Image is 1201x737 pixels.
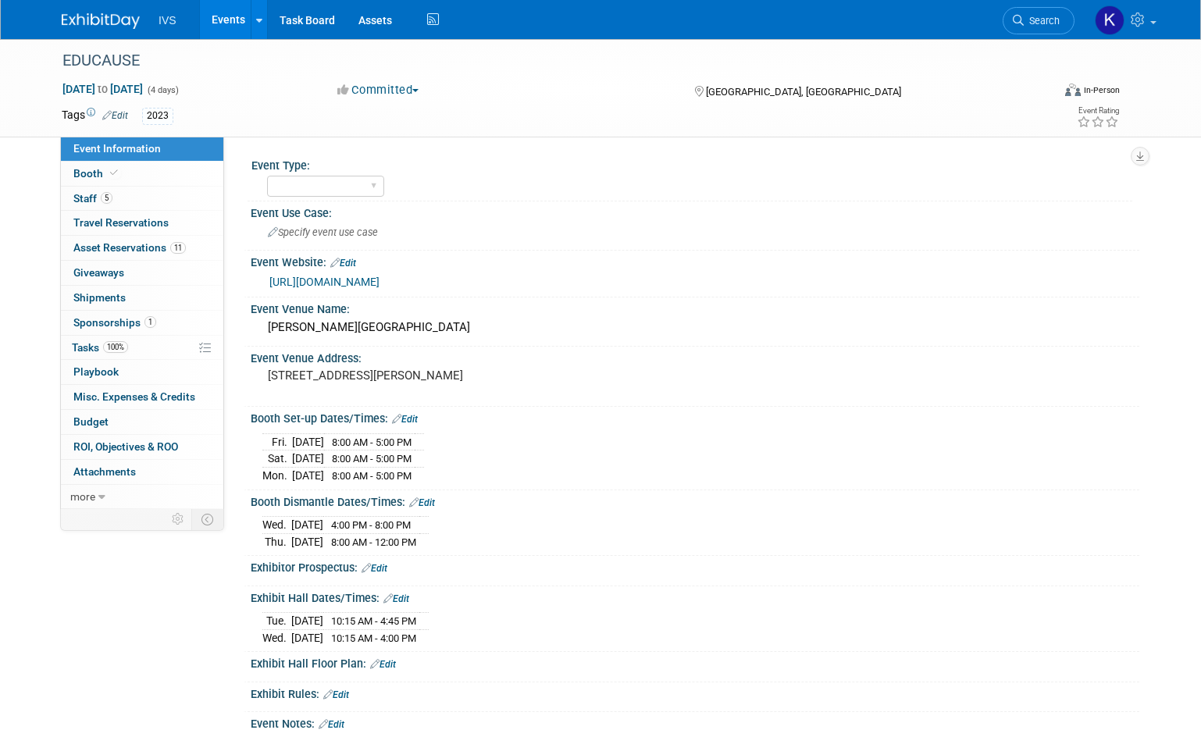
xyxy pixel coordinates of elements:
[251,682,1139,703] div: Exhibit Rules:
[72,341,128,354] span: Tasks
[103,341,128,353] span: 100%
[73,440,178,453] span: ROI, Objectives & ROO
[1024,15,1060,27] span: Search
[61,360,223,384] a: Playbook
[170,242,186,254] span: 11
[61,485,223,509] a: more
[1065,84,1081,96] img: Format-Inperson.png
[61,236,223,260] a: Asset Reservations11
[362,563,387,574] a: Edit
[57,47,1030,75] div: EDUCAUSE
[383,593,409,604] a: Edit
[61,286,223,310] a: Shipments
[292,450,324,468] td: [DATE]
[61,311,223,335] a: Sponsorships1
[323,689,349,700] a: Edit
[292,467,324,483] td: [DATE]
[62,13,140,29] img: ExhibitDay
[331,536,416,548] span: 8:00 AM - 12:00 PM
[1077,107,1119,115] div: Event Rating
[144,316,156,328] span: 1
[1003,7,1074,34] a: Search
[61,460,223,484] a: Attachments
[291,613,323,630] td: [DATE]
[146,85,179,95] span: (4 days)
[61,385,223,409] a: Misc. Expenses & Credits
[330,258,356,269] a: Edit
[110,169,118,177] i: Booth reservation complete
[251,154,1132,173] div: Event Type:
[73,365,119,378] span: Playbook
[73,167,121,180] span: Booth
[262,315,1128,340] div: [PERSON_NAME][GEOGRAPHIC_DATA]
[269,276,380,288] a: [URL][DOMAIN_NAME]
[251,556,1139,576] div: Exhibitor Prospectus:
[192,509,224,529] td: Toggle Event Tabs
[1095,5,1124,35] img: Kate Wroblewski
[61,261,223,285] a: Giveaways
[73,142,161,155] span: Event Information
[73,266,124,279] span: Giveaways
[392,414,418,425] a: Edit
[70,490,95,503] span: more
[291,533,323,550] td: [DATE]
[1083,84,1120,96] div: In-Person
[62,107,128,125] td: Tags
[292,433,324,450] td: [DATE]
[251,490,1139,511] div: Booth Dismantle Dates/Times:
[291,517,323,534] td: [DATE]
[251,201,1139,221] div: Event Use Case:
[102,110,128,121] a: Edit
[61,137,223,161] a: Event Information
[251,297,1139,317] div: Event Venue Name:
[73,316,156,329] span: Sponsorships
[251,712,1139,732] div: Event Notes:
[262,629,291,646] td: Wed.
[61,435,223,459] a: ROI, Objectives & ROO
[262,450,292,468] td: Sat.
[73,216,169,229] span: Travel Reservations
[331,615,416,627] span: 10:15 AM - 4:45 PM
[331,519,411,531] span: 4:00 PM - 8:00 PM
[73,465,136,478] span: Attachments
[706,86,901,98] span: [GEOGRAPHIC_DATA], [GEOGRAPHIC_DATA]
[73,192,112,205] span: Staff
[332,436,412,448] span: 8:00 AM - 5:00 PM
[251,251,1139,271] div: Event Website:
[95,83,110,95] span: to
[262,517,291,534] td: Wed.
[61,336,223,360] a: Tasks100%
[73,415,109,428] span: Budget
[61,162,223,186] a: Booth
[73,291,126,304] span: Shipments
[332,453,412,465] span: 8:00 AM - 5:00 PM
[319,719,344,730] a: Edit
[61,211,223,235] a: Travel Reservations
[262,533,291,550] td: Thu.
[62,82,144,96] span: [DATE] [DATE]
[73,390,195,403] span: Misc. Expenses & Credits
[291,629,323,646] td: [DATE]
[101,192,112,204] span: 5
[262,467,292,483] td: Mon.
[370,659,396,670] a: Edit
[165,509,192,529] td: Personalize Event Tab Strip
[73,241,186,254] span: Asset Reservations
[61,187,223,211] a: Staff5
[251,652,1139,672] div: Exhibit Hall Floor Plan:
[159,14,176,27] span: IVS
[332,82,425,98] button: Committed
[268,226,378,238] span: Specify event use case
[262,613,291,630] td: Tue.
[409,497,435,508] a: Edit
[963,81,1120,105] div: Event Format
[251,347,1139,366] div: Event Venue Address:
[262,433,292,450] td: Fri.
[251,407,1139,427] div: Booth Set-up Dates/Times:
[268,368,604,383] pre: [STREET_ADDRESS][PERSON_NAME]
[142,108,173,124] div: 2023
[61,410,223,434] a: Budget
[251,586,1139,607] div: Exhibit Hall Dates/Times:
[332,470,412,482] span: 8:00 AM - 5:00 PM
[331,632,416,644] span: 10:15 AM - 4:00 PM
